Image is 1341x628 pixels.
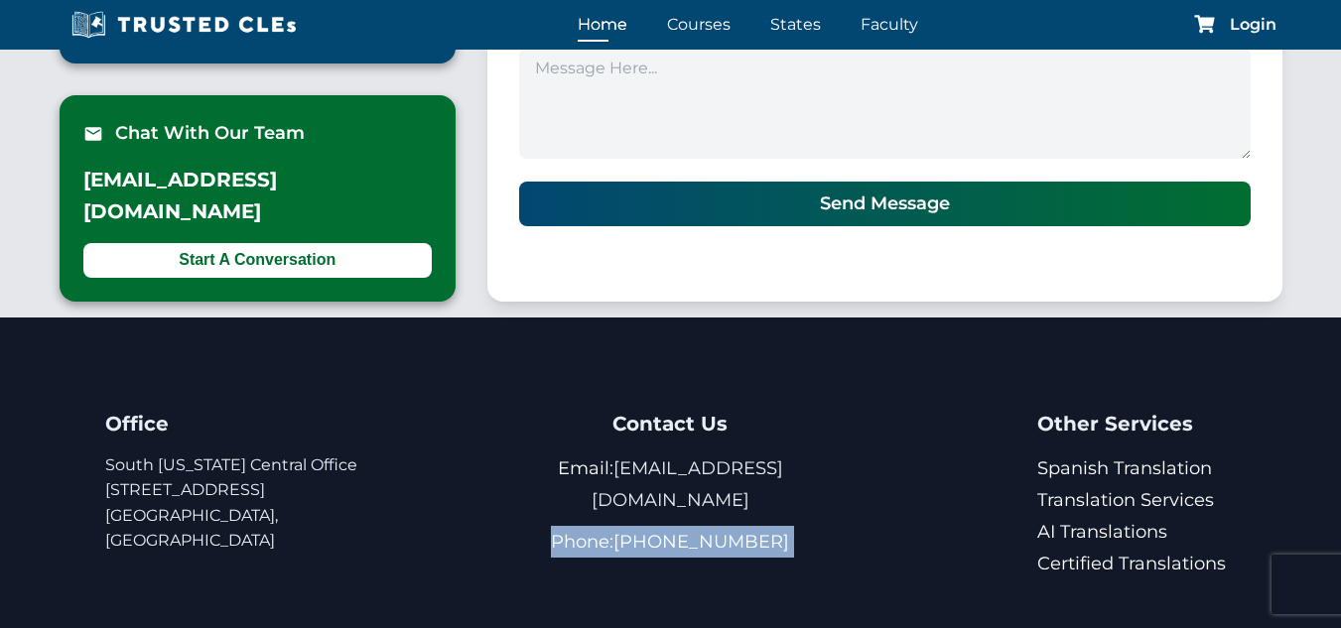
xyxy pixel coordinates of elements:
[1037,489,1214,511] a: Translation Services
[1037,521,1167,543] a: AI Translations
[1037,457,1212,479] a: Spanish Translation
[498,452,843,516] p: Email:
[765,10,826,39] a: States
[115,119,305,148] span: Chat With Our Team
[83,243,432,277] button: Start A Conversation
[573,10,632,39] a: Home
[498,407,843,440] h4: Contact Us
[1230,17,1276,33] a: Login
[592,457,783,511] a: [EMAIL_ADDRESS][DOMAIN_NAME]
[613,531,789,553] a: [PHONE_NUMBER]
[105,455,357,551] a: South [US_STATE] Central Office[STREET_ADDRESS][GEOGRAPHIC_DATA], [GEOGRAPHIC_DATA]
[66,10,303,40] img: Trusted CLEs
[1037,407,1236,440] h4: Other Services
[662,10,736,39] a: Courses
[83,250,432,269] a: Start A Conversation
[105,407,450,440] h4: Office
[83,164,432,227] p: [EMAIL_ADDRESS][DOMAIN_NAME]
[856,10,923,39] a: Faculty
[1037,553,1226,574] a: Certified Translations
[498,526,843,558] p: Phone:
[519,182,1251,226] button: Send Message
